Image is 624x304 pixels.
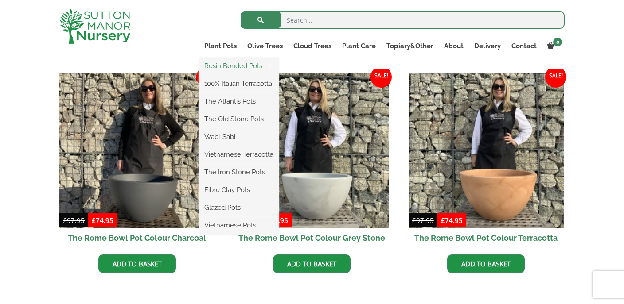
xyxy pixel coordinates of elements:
span: £ [441,216,445,225]
span: £ [63,216,67,225]
h2: The Rome Bowl Pot Colour Terracotta [409,228,564,248]
a: Topiary&Other [381,40,439,52]
a: Sale! The Rome Bowl Pot Colour Grey Stone [234,73,390,248]
bdi: 74.95 [266,216,288,225]
a: 0 [542,40,565,52]
bdi: 97.95 [412,216,434,225]
a: Plant Pots [199,40,242,52]
a: Add to basket: “The Rome Bowl Pot Colour Grey Stone” [273,254,351,273]
bdi: 97.95 [63,216,85,225]
a: Wabi-Sabi [199,130,279,143]
a: The Atlantis Pots [199,95,279,108]
bdi: 74.95 [92,216,113,225]
a: Sale! The Rome Bowl Pot Colour Terracotta [409,73,564,248]
span: Sale! [545,66,566,88]
a: Resin Bonded Pots [199,59,279,73]
img: logo [59,9,130,44]
a: Olive Trees [242,40,288,52]
a: Sale! The Rome Bowl Pot Colour Charcoal [59,73,215,248]
a: Delivery [469,40,506,52]
h2: The Rome Bowl Pot Colour Grey Stone [234,228,390,248]
span: 0 [553,38,562,46]
h2: The Rome Bowl Pot Colour Charcoal [59,228,215,248]
img: The Rome Bowl Pot Colour Charcoal [59,73,215,228]
input: Search... [241,11,565,29]
a: Add to basket: “The Rome Bowl Pot Colour Charcoal” [98,254,176,273]
a: Vietnamese Terracotta [199,148,279,161]
span: Sale! [370,66,392,88]
bdi: 74.95 [441,216,463,225]
span: £ [412,216,416,225]
span: £ [92,216,96,225]
a: Vietnamese Pots [199,219,279,232]
a: 100% Italian Terracotta [199,77,279,90]
a: Contact [506,40,542,52]
img: The Rome Bowl Pot Colour Terracotta [409,73,564,228]
img: The Rome Bowl Pot Colour Grey Stone [234,73,390,228]
a: Plant Care [337,40,381,52]
span: Sale! [196,66,218,88]
a: About [439,40,469,52]
a: Add to basket: “The Rome Bowl Pot Colour Terracotta” [447,254,525,273]
a: Fibre Clay Pots [199,183,279,196]
a: Cloud Trees [288,40,337,52]
a: The Old Stone Pots [199,112,279,126]
a: The Iron Stone Pots [199,165,279,179]
a: Glazed Pots [199,201,279,214]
